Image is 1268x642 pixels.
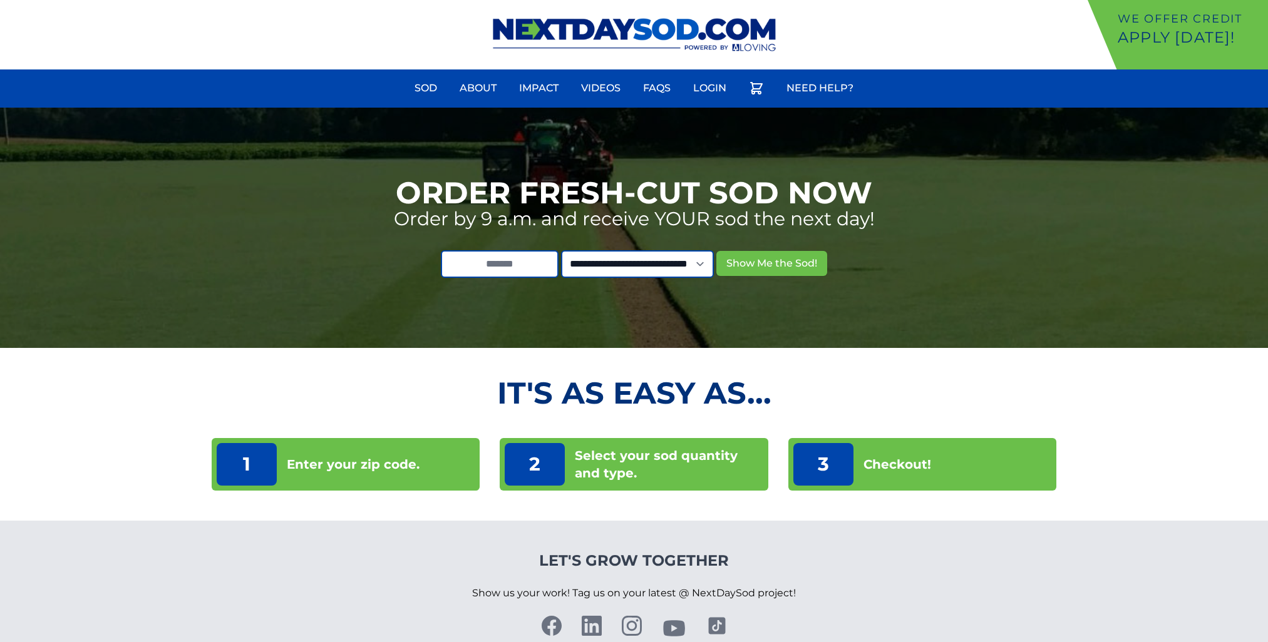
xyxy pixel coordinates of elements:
[1118,28,1263,48] p: Apply [DATE]!
[212,378,1057,408] h2: It's as Easy As...
[512,73,566,103] a: Impact
[574,73,628,103] a: Videos
[1118,10,1263,28] p: We offer Credit
[636,73,678,103] a: FAQs
[716,251,827,276] button: Show Me the Sod!
[686,73,734,103] a: Login
[779,73,861,103] a: Need Help?
[394,208,875,230] p: Order by 9 a.m. and receive YOUR sod the next day!
[396,178,872,208] h1: Order Fresh-Cut Sod Now
[793,443,853,486] p: 3
[505,443,565,486] p: 2
[863,456,931,473] p: Checkout!
[287,456,420,473] p: Enter your zip code.
[472,571,796,616] p: Show us your work! Tag us on your latest @ NextDaySod project!
[472,551,796,571] h4: Let's Grow Together
[575,447,763,482] p: Select your sod quantity and type.
[407,73,445,103] a: Sod
[452,73,504,103] a: About
[217,443,277,486] p: 1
